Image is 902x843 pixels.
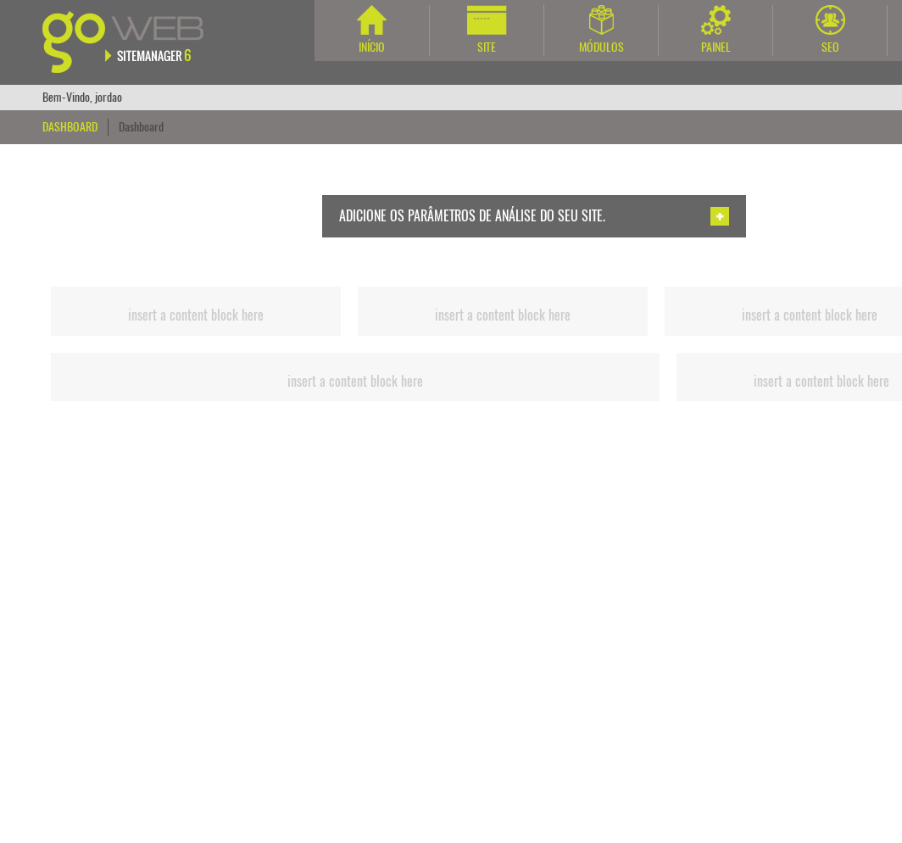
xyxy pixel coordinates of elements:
[659,39,772,56] div: Painel
[42,119,109,136] div: Dashboard
[315,39,429,56] div: Início
[589,5,614,35] img: Módulos
[362,308,643,323] h2: insert a content block here
[42,85,122,110] div: Bem-Vindo, jordao
[701,5,731,35] img: Painel
[544,39,658,56] div: Módulos
[55,308,337,323] h2: insert a content block here
[55,374,655,389] h2: insert a content block here
[119,119,164,135] a: Dashboard
[710,207,729,226] img: Adicionar
[816,5,845,35] img: SEO
[42,11,223,73] img: Goweb
[339,207,605,225] span: Adicione os parâmetros de análise do seu site.
[467,5,507,35] img: Site
[430,39,543,56] div: Site
[357,5,387,35] img: Início
[773,39,887,56] div: SEO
